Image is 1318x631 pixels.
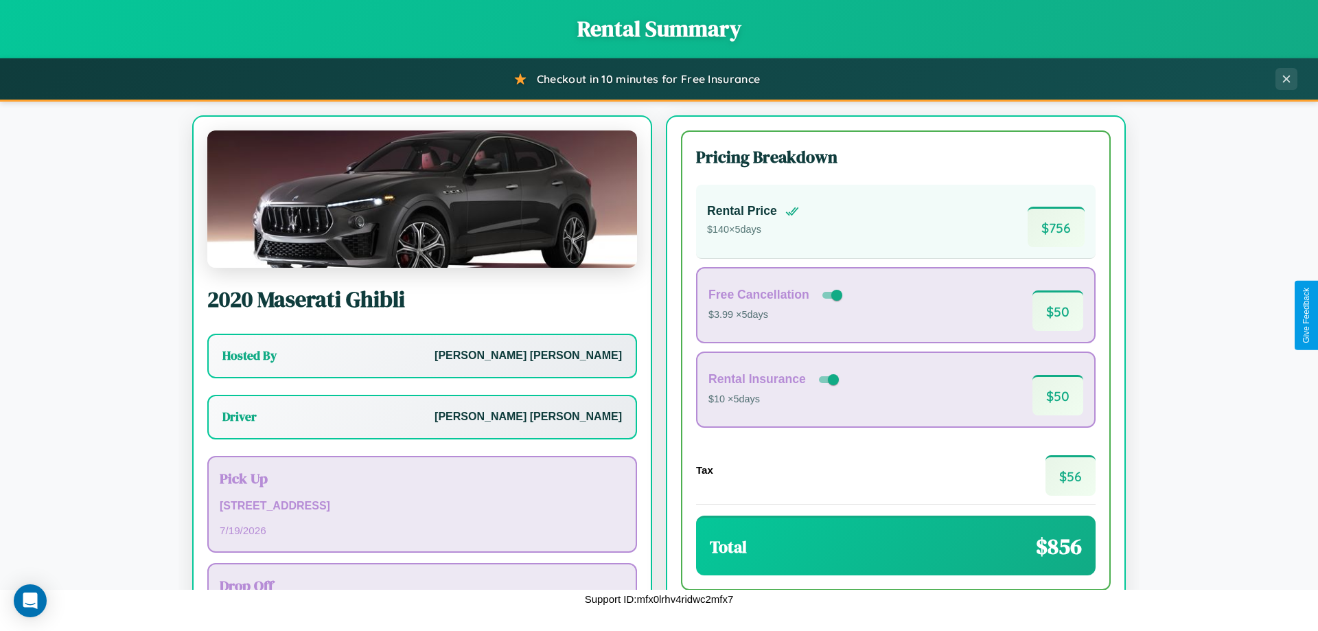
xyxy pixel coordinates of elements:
[707,204,777,218] h4: Rental Price
[707,221,799,239] p: $ 140 × 5 days
[1302,288,1311,343] div: Give Feedback
[435,407,622,427] p: [PERSON_NAME] [PERSON_NAME]
[222,409,257,425] h3: Driver
[220,468,625,488] h3: Pick Up
[1032,375,1083,415] span: $ 50
[696,464,713,476] h4: Tax
[1028,207,1085,247] span: $ 756
[222,347,277,364] h3: Hosted By
[708,391,842,409] p: $10 × 5 days
[220,521,625,540] p: 7 / 19 / 2026
[708,372,806,387] h4: Rental Insurance
[207,284,637,314] h2: 2020 Maserati Ghibli
[537,72,760,86] span: Checkout in 10 minutes for Free Insurance
[14,14,1304,44] h1: Rental Summary
[710,536,747,558] h3: Total
[14,584,47,617] div: Open Intercom Messenger
[435,346,622,366] p: [PERSON_NAME] [PERSON_NAME]
[1045,455,1096,496] span: $ 56
[708,306,845,324] p: $3.99 × 5 days
[220,575,625,595] h3: Drop Off
[585,590,734,608] p: Support ID: mfx0lrhv4ridwc2mfx7
[1036,531,1082,562] span: $ 856
[220,496,625,516] p: [STREET_ADDRESS]
[207,130,637,268] img: Maserati Ghibli
[696,146,1096,168] h3: Pricing Breakdown
[708,288,809,302] h4: Free Cancellation
[1032,290,1083,331] span: $ 50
